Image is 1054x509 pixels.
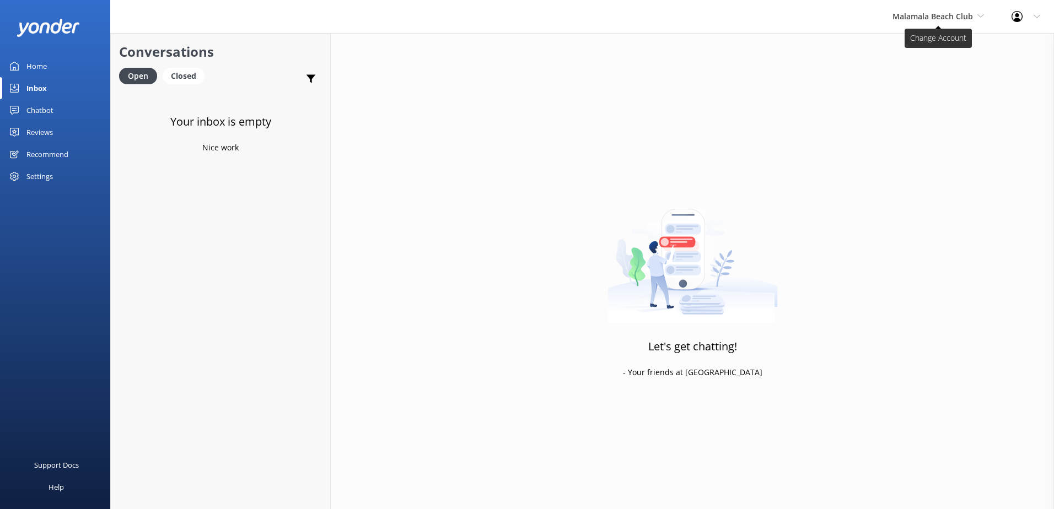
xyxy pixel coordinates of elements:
h3: Let's get chatting! [648,338,737,355]
h3: Your inbox is empty [170,113,271,131]
span: Malamala Beach Club [892,11,973,21]
div: Settings [26,165,53,187]
p: - Your friends at [GEOGRAPHIC_DATA] [623,366,762,378]
h2: Conversations [119,41,322,62]
img: artwork of a man stealing a conversation from at giant smartphone [607,186,778,323]
a: Open [119,69,163,82]
div: Closed [163,68,205,84]
div: Reviews [26,121,53,143]
div: Recommend [26,143,68,165]
div: Help [49,476,64,498]
img: yonder-white-logo.png [17,19,80,37]
div: Chatbot [26,99,53,121]
div: Support Docs [34,454,79,476]
div: Open [119,68,157,84]
div: Home [26,55,47,77]
div: Inbox [26,77,47,99]
p: Nice work [202,142,239,154]
a: Closed [163,69,210,82]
